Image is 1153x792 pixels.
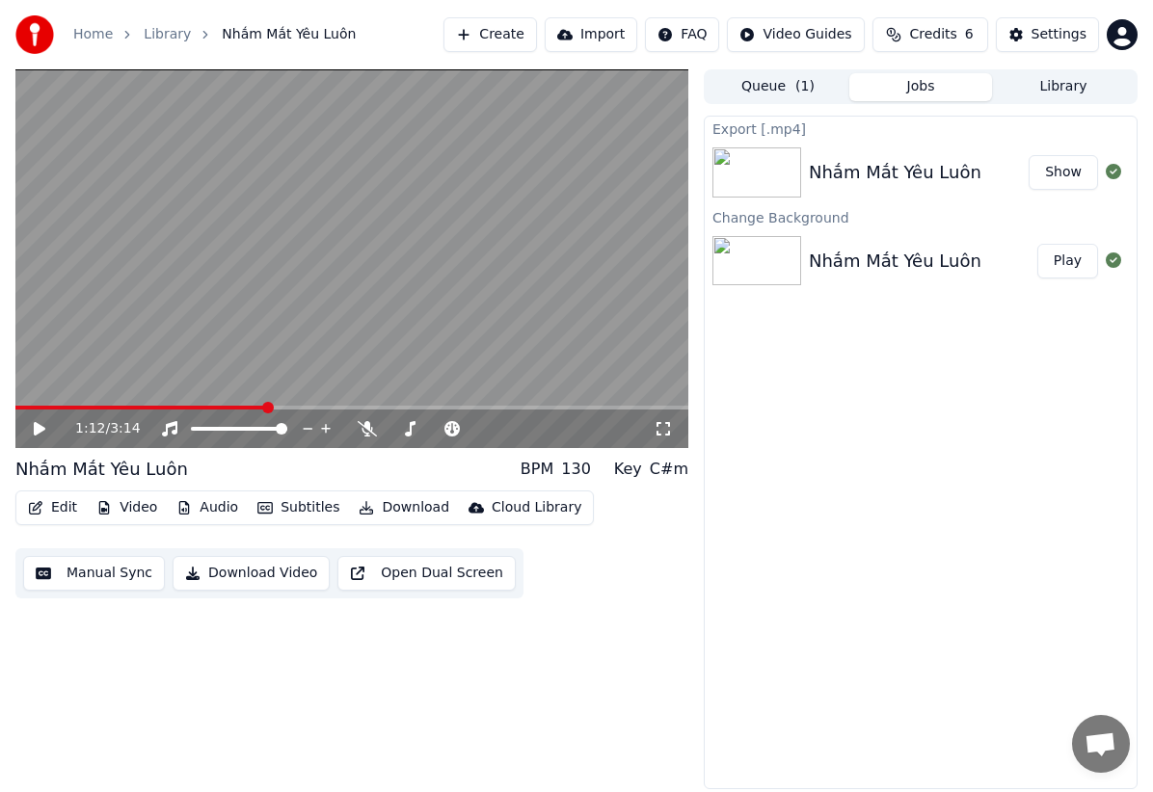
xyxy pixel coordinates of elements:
[15,456,188,483] div: Nhắm Mắt Yêu Luôn
[645,17,719,52] button: FAQ
[849,73,992,101] button: Jobs
[521,458,553,481] div: BPM
[351,494,457,521] button: Download
[73,25,356,44] nav: breadcrumb
[705,117,1137,140] div: Export [.mp4]
[222,25,356,44] span: Nhắm Mắt Yêu Luôn
[173,556,330,591] button: Download Video
[727,17,864,52] button: Video Guides
[795,77,815,96] span: ( 1 )
[337,556,516,591] button: Open Dual Screen
[561,458,591,481] div: 130
[1029,155,1098,190] button: Show
[73,25,113,44] a: Home
[75,419,121,438] div: /
[1037,244,1098,278] button: Play
[809,159,981,186] div: Nhắm Mắt Yêu Luôn
[545,17,637,52] button: Import
[965,25,974,44] span: 6
[707,73,849,101] button: Queue
[144,25,191,44] a: Library
[110,419,140,438] span: 3:14
[250,494,347,521] button: Subtitles
[15,15,54,54] img: youka
[20,494,85,521] button: Edit
[705,205,1137,228] div: Change Background
[650,458,688,481] div: C#m
[23,556,165,591] button: Manual Sync
[89,494,165,521] button: Video
[75,419,105,438] span: 1:12
[809,248,981,275] div: Nhắm Mắt Yêu Luôn
[1072,715,1130,773] a: Open chat
[872,17,988,52] button: Credits6
[1032,25,1086,44] div: Settings
[992,73,1135,101] button: Library
[492,498,581,517] div: Cloud Library
[614,458,642,481] div: Key
[996,17,1099,52] button: Settings
[443,17,537,52] button: Create
[169,494,246,521] button: Audio
[909,25,956,44] span: Credits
